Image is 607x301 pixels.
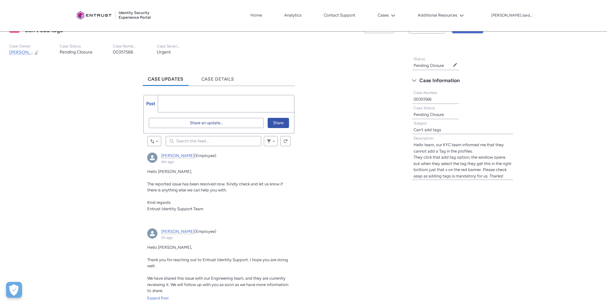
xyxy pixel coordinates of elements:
span: Case Status [414,106,435,110]
img: External User - Gurpreet (null) [147,153,157,163]
lightning-formatted-text: Urgent [157,49,171,55]
lightning-formatted-text: Can't add tags [414,127,441,132]
a: Analytics, opens in new tab [283,11,303,20]
a: 2h ago [161,235,173,240]
div: Chatter Publisher [143,95,294,133]
div: Zeeshan [147,228,157,239]
a: Case Updates [143,68,189,86]
span: Hello [PERSON_NAME], [147,169,192,174]
article: Gurpreet, Just now [143,149,294,221]
lightning-formatted-text: Pending Closure [414,63,444,68]
div: Gurpreet [147,153,157,163]
a: Contact Support [322,11,357,20]
span: Case Information [419,76,460,85]
p: [PERSON_NAME].dardoumas 1 [491,13,533,18]
span: Hello [PERSON_NAME], [147,245,192,250]
span: Share an update... [190,118,223,128]
button: Edit Status [452,62,458,68]
span: We have shared this issue with our Engineering team, and they are currently reviewing it. We will... [147,276,288,293]
a: 4m ago [161,160,174,164]
span: Entrust Identity Support Team [147,206,203,211]
lightning-formatted-text: Pending Closure [60,49,92,55]
span: Description [414,136,434,140]
button: Open Preferences [6,282,22,298]
span: Subject [414,121,427,125]
p: Case Owner [9,44,39,49]
span: Case Number [414,90,437,95]
a: [PERSON_NAME] [161,229,194,234]
lightning-formatted-text: Hello team, our KYC team informed me that they cannot add a Tag in the profiles. They click that ... [414,142,511,178]
p: Case Severity [157,44,180,49]
input: Search this feed... [166,136,261,146]
button: Cases [376,11,397,20]
button: Change Owner [34,50,39,55]
span: Thank you for reaching out to Entrust Identity Support. I hope you are doing well. [147,257,288,269]
a: Case Details [196,68,240,86]
lightning-formatted-text: 00351566 [113,49,133,55]
button: Share [268,118,289,128]
span: Case Details [201,76,235,82]
a: Post [144,95,158,112]
span: (Employee) [194,229,216,234]
a: [PERSON_NAME] [161,153,194,158]
span: Case Updates [148,76,184,82]
button: Share an update... [149,118,264,128]
lightning-formatted-text: Can't add tags [25,27,63,34]
img: External User - Zeeshan (null) [147,228,157,239]
button: Additional Resources [416,11,466,20]
a: Expand Post [147,295,291,301]
button: Refresh this feed [280,136,291,146]
button: Case Information [409,75,517,86]
span: Share [273,118,284,128]
p: Case Status [60,44,92,49]
div: Cookie Preferences [6,282,22,298]
lightning-formatted-text: 00351566 [414,97,431,102]
p: Case Number [113,44,136,49]
span: (Employee) [194,153,216,158]
span: Post [146,101,155,106]
span: Status [414,57,425,61]
span: The reported issue has been resolved now. Kindly check and let us know if there is anything else ... [147,182,283,193]
button: User Profile dimitrios.dardoumas 1 [491,12,533,18]
span: [PERSON_NAME] [9,50,45,55]
span: Kind regards [147,200,170,205]
a: Home [249,11,264,20]
lightning-formatted-text: Pending Closure [414,112,444,117]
